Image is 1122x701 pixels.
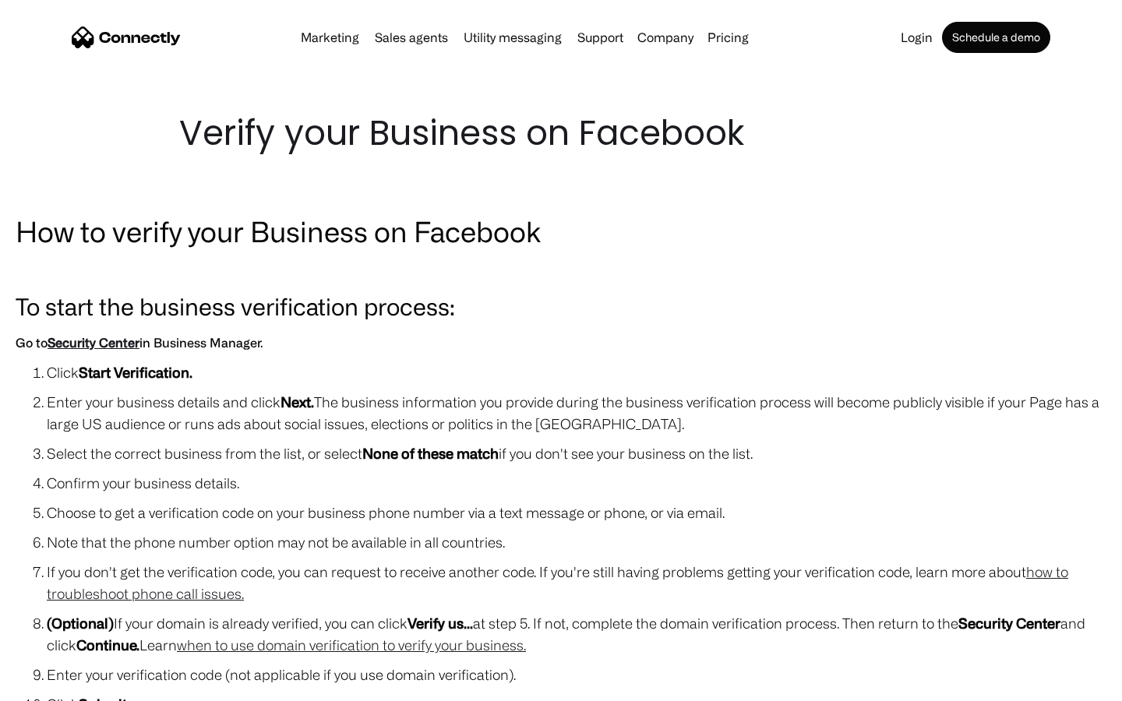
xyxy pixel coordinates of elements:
aside: Language selected: English [16,674,93,696]
div: Company [637,26,693,48]
a: Schedule a demo [942,22,1050,53]
strong: (Optional) [47,615,114,631]
li: Note that the phone number option may not be available in all countries. [47,531,1106,553]
li: Select the correct business from the list, or select if you don't see your business on the list. [47,442,1106,464]
li: Choose to get a verification code on your business phone number via a text message or phone, or v... [47,502,1106,523]
strong: Continue. [76,637,139,653]
li: If you don't get the verification code, you can request to receive another code. If you're still ... [47,561,1106,604]
li: If your domain is already verified, you can click at step 5. If not, complete the domain verifica... [47,612,1106,656]
h3: To start the business verification process: [16,288,1106,324]
strong: None of these match [362,446,499,461]
li: Enter your verification code (not applicable if you use domain verification). [47,664,1106,685]
a: Pricing [701,31,755,44]
a: Utility messaging [457,31,568,44]
ul: Language list [31,674,93,696]
h2: How to verify your Business on Facebook [16,212,1106,251]
a: Security Center [48,336,139,350]
h1: Verify your Business on Facebook [179,109,943,157]
a: Login [894,31,939,44]
li: Enter your business details and click The business information you provide during the business ve... [47,391,1106,435]
strong: Security Center [958,615,1060,631]
a: Support [571,31,630,44]
h6: Go to in Business Manager. [16,332,1106,354]
li: Click [47,361,1106,383]
a: when to use domain verification to verify your business. [177,637,526,653]
p: ‍ [16,259,1106,280]
strong: Next. [280,394,314,410]
strong: Start Verification. [79,365,192,380]
a: Sales agents [369,31,454,44]
strong: Verify us... [408,615,473,631]
a: Marketing [295,31,365,44]
li: Confirm your business details. [47,472,1106,494]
